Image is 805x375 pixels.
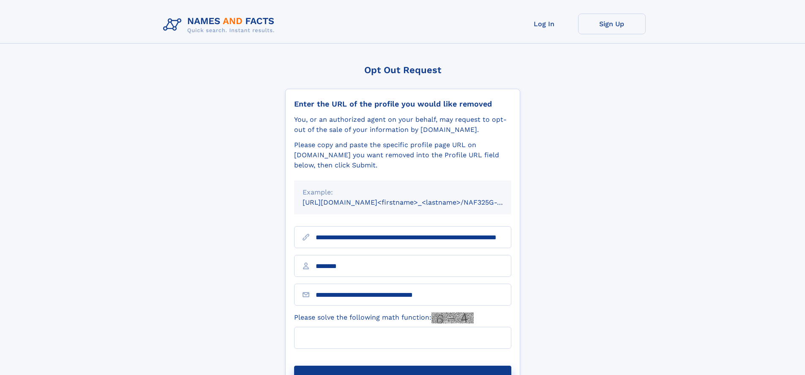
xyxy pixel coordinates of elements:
[294,115,511,135] div: You, or an authorized agent on your behalf, may request to opt-out of the sale of your informatio...
[303,198,527,206] small: [URL][DOMAIN_NAME]<firstname>_<lastname>/NAF325G-xxxxxxxx
[510,14,578,34] a: Log In
[303,187,503,197] div: Example:
[285,65,520,75] div: Opt Out Request
[294,99,511,109] div: Enter the URL of the profile you would like removed
[294,312,474,323] label: Please solve the following math function:
[160,14,281,36] img: Logo Names and Facts
[578,14,646,34] a: Sign Up
[294,140,511,170] div: Please copy and paste the specific profile page URL on [DOMAIN_NAME] you want removed into the Pr...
